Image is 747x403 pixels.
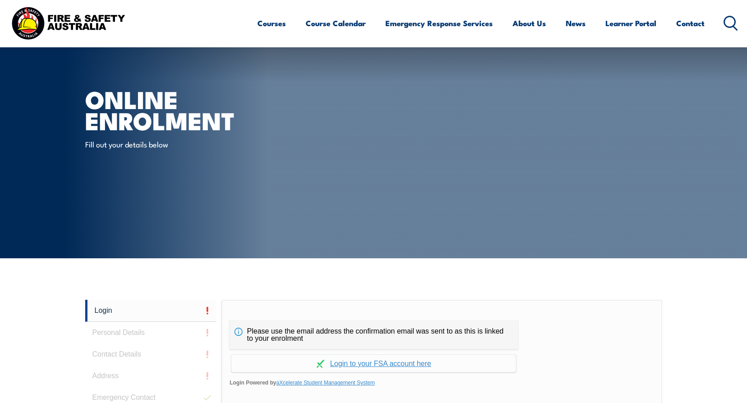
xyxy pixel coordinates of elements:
a: About Us [513,11,546,35]
div: Please use the email address the confirmation email was sent to as this is linked to your enrolment [229,321,518,349]
p: Fill out your details below [85,139,250,149]
img: Log in withaxcelerate [316,360,325,368]
a: News [566,11,586,35]
a: Course Calendar [306,11,366,35]
a: Courses [257,11,286,35]
a: Learner Portal [605,11,656,35]
h1: Online Enrolment [85,88,308,130]
a: Emergency Response Services [385,11,493,35]
span: Login Powered by [229,376,654,389]
a: Contact [676,11,705,35]
a: aXcelerate Student Management System [276,380,375,386]
a: Login [85,300,217,322]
